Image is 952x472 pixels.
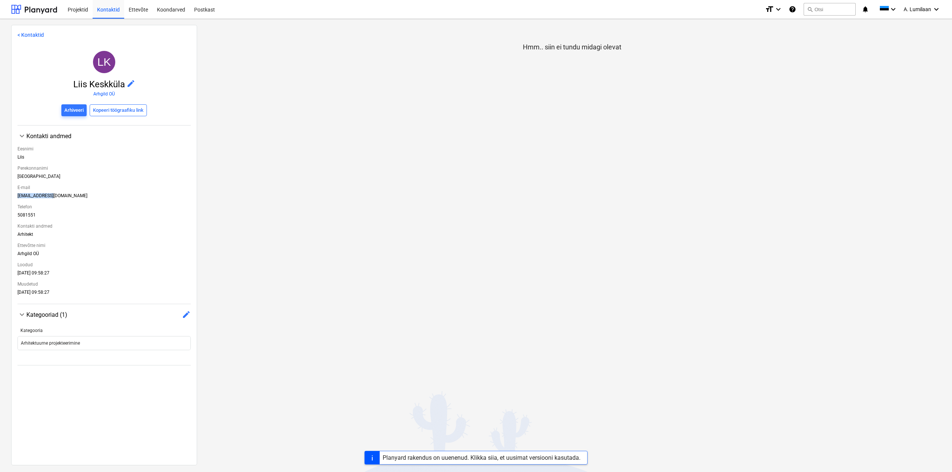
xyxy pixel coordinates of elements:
button: Kopeeri töögraafiku link [90,104,147,116]
div: Perekonnanimi [17,163,191,174]
div: Arhiveeri [64,106,84,115]
span: keyboard_arrow_down [17,310,26,319]
div: [EMAIL_ADDRESS][DOMAIN_NAME] [17,193,191,201]
button: Otsi [804,3,856,16]
div: Kategooriad (1) [17,310,191,319]
i: keyboard_arrow_down [932,5,941,14]
i: format_size [765,5,774,14]
span: edit [182,310,191,319]
a: < Kontaktid [17,32,44,38]
div: Liis Keskküla [93,51,115,73]
div: Kategooriad (1) [17,319,191,359]
a: Arhgild OÜ [93,91,115,97]
div: Muudetud [17,279,191,290]
div: 5081551 [17,212,191,221]
span: Liis Keskküla [73,79,126,89]
div: Eesnimi [17,143,191,154]
iframe: Chat Widget [915,436,952,472]
div: Liis [17,154,191,163]
div: Kopeeri töögraafiku link [93,106,144,115]
div: Kategooriad (1) [26,310,191,319]
i: notifications [862,5,869,14]
div: [DATE] 09:58:27 [17,290,191,298]
div: Arhitekt [17,232,191,240]
div: Kategooria [20,328,188,333]
div: [GEOGRAPHIC_DATA] [17,174,191,182]
div: Arhitektuurne projekteerimine [21,341,80,346]
button: Arhiveeri [61,104,87,116]
div: Kontakti andmed [17,131,191,140]
span: A. Lumilaan [904,6,931,12]
div: [DATE] 09:58:27 [17,270,191,279]
span: edit [126,79,135,88]
p: Hmm.. siin ei tundu midagi olevat [523,43,621,52]
div: Telefon [17,201,191,212]
div: Arhgild OÜ [17,251,191,259]
div: Ettevõtte nimi [17,240,191,251]
div: Planyard rakendus on uuenenud. Klikka siia, et uusimat versiooni kasutada. [383,454,580,461]
i: keyboard_arrow_down [774,5,783,14]
span: LK [97,56,111,68]
i: Abikeskus [789,5,796,14]
div: Kontakti andmed [17,140,191,298]
div: E-mail [17,182,191,193]
div: Kontakti andmed [26,133,191,140]
span: keyboard_arrow_down [17,131,26,140]
div: Kontakti andmed [17,221,191,232]
span: search [807,6,813,12]
div: Loodud [17,259,191,270]
i: keyboard_arrow_down [889,5,898,14]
